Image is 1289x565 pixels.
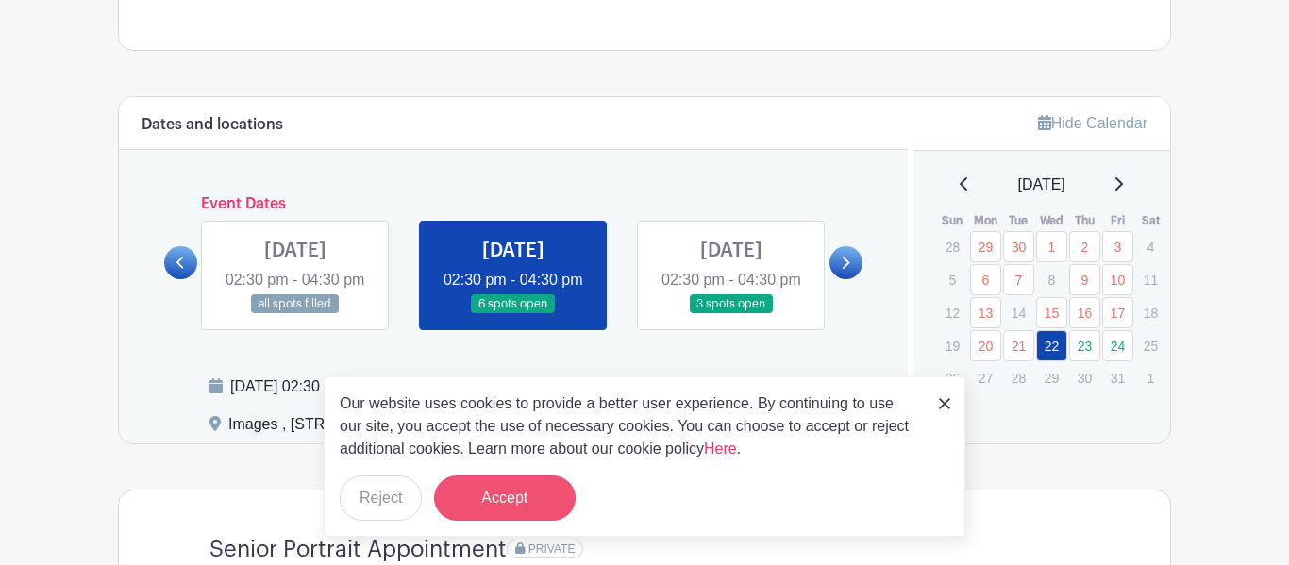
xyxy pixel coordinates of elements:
[1135,331,1166,360] p: 25
[937,265,968,294] p: 5
[1002,211,1035,230] th: Tue
[1102,297,1133,328] a: 17
[1069,330,1100,361] a: 23
[528,542,576,556] span: PRIVATE
[939,398,950,409] img: close_button-5f87c8562297e5c2d7936805f587ecaba9071eb48480494691a3f1689db116b3.svg
[937,298,968,327] p: 12
[1102,330,1133,361] a: 24
[970,297,1001,328] a: 13
[1003,363,1034,392] p: 28
[1135,265,1166,294] p: 11
[340,475,422,521] button: Reject
[704,440,737,457] a: Here
[1018,174,1065,196] span: [DATE]
[1036,231,1067,262] a: 1
[1134,211,1167,230] th: Sat
[197,195,829,213] h6: Event Dates
[1036,363,1067,392] p: 29
[228,413,440,443] div: Images , [STREET_ADDRESS]
[1102,363,1133,392] p: 31
[209,536,507,563] h4: Senior Portrait Appointment
[1035,211,1068,230] th: Wed
[142,116,283,134] h6: Dates and locations
[1038,115,1147,131] a: Hide Calendar
[1003,231,1034,262] a: 30
[1135,298,1166,327] p: 18
[936,211,969,230] th: Sun
[1135,363,1166,392] p: 1
[1069,231,1100,262] a: 2
[1003,298,1034,327] p: 14
[970,231,1001,262] a: 29
[1069,297,1100,328] a: 16
[1036,297,1067,328] a: 15
[1101,211,1134,230] th: Fri
[1102,264,1133,295] a: 10
[1069,363,1100,392] p: 30
[937,232,968,261] p: 28
[970,264,1001,295] a: 6
[434,475,576,521] button: Accept
[1135,232,1166,261] p: 4
[1003,330,1034,361] a: 21
[1036,265,1067,294] p: 8
[230,375,875,398] div: [DATE] 02:30 pm to 04:30 pm
[1003,264,1034,295] a: 7
[340,392,919,460] p: Our website uses cookies to provide a better user experience. By continuing to use our site, you ...
[1068,211,1101,230] th: Thu
[1102,231,1133,262] a: 3
[937,331,968,360] p: 19
[970,363,1001,392] p: 27
[1036,330,1067,361] a: 22
[970,330,1001,361] a: 20
[937,363,968,392] p: 26
[1069,264,1100,295] a: 9
[969,211,1002,230] th: Mon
